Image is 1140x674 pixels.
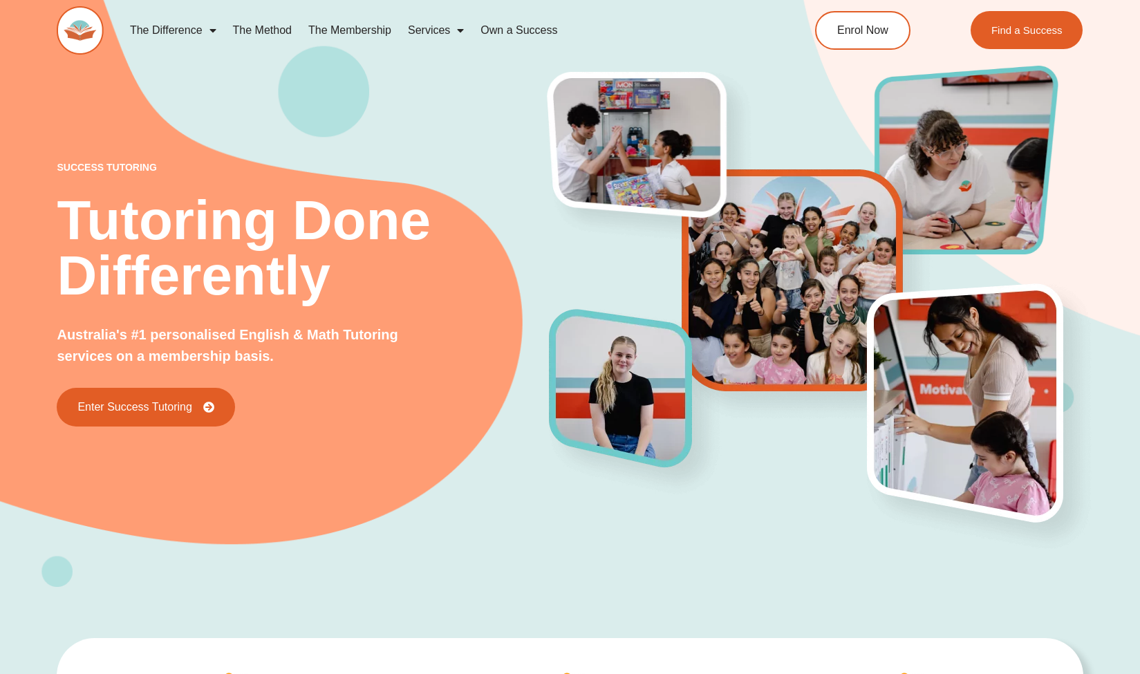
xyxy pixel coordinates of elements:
[57,324,416,367] p: Australia's #1 personalised English & Math Tutoring services on a membership basis.
[57,193,549,303] h2: Tutoring Done Differently
[815,11,910,50] a: Enrol Now
[400,15,472,46] a: Services
[122,15,756,46] nav: Menu
[225,15,300,46] a: The Method
[300,15,400,46] a: The Membership
[991,25,1063,35] span: Find a Success
[472,15,566,46] a: Own a Success
[971,11,1083,49] a: Find a Success
[837,25,888,36] span: Enrol Now
[77,402,191,413] span: Enter Success Tutoring
[57,388,234,427] a: Enter Success Tutoring
[122,15,225,46] a: The Difference
[57,162,549,172] p: success tutoring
